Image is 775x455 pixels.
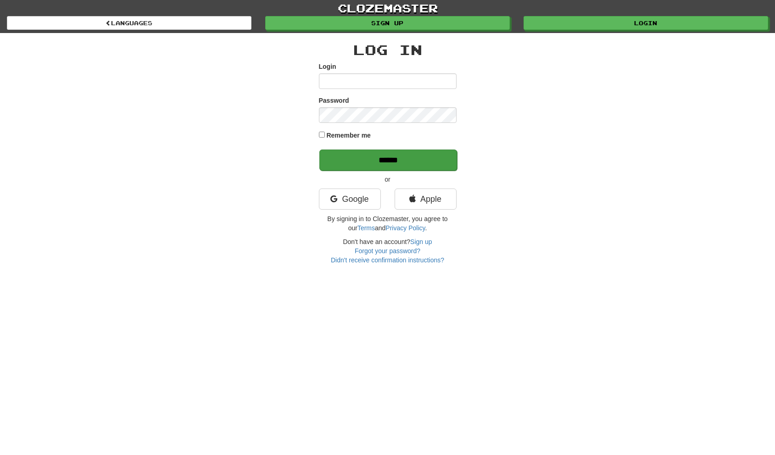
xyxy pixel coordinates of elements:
a: Languages [7,16,251,30]
a: Sign up [410,238,432,245]
a: Didn't receive confirmation instructions? [331,256,444,264]
a: Privacy Policy [385,224,425,232]
div: Don't have an account? [319,237,457,265]
a: Sign up [265,16,510,30]
a: Google [319,189,381,210]
a: Apple [395,189,457,210]
p: or [319,175,457,184]
p: By signing in to Clozemaster, you agree to our and . [319,214,457,233]
a: Login [524,16,768,30]
label: Password [319,96,349,105]
label: Remember me [326,131,371,140]
a: Terms [357,224,375,232]
h2: Log In [319,42,457,57]
a: Forgot your password? [355,247,420,255]
label: Login [319,62,336,71]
